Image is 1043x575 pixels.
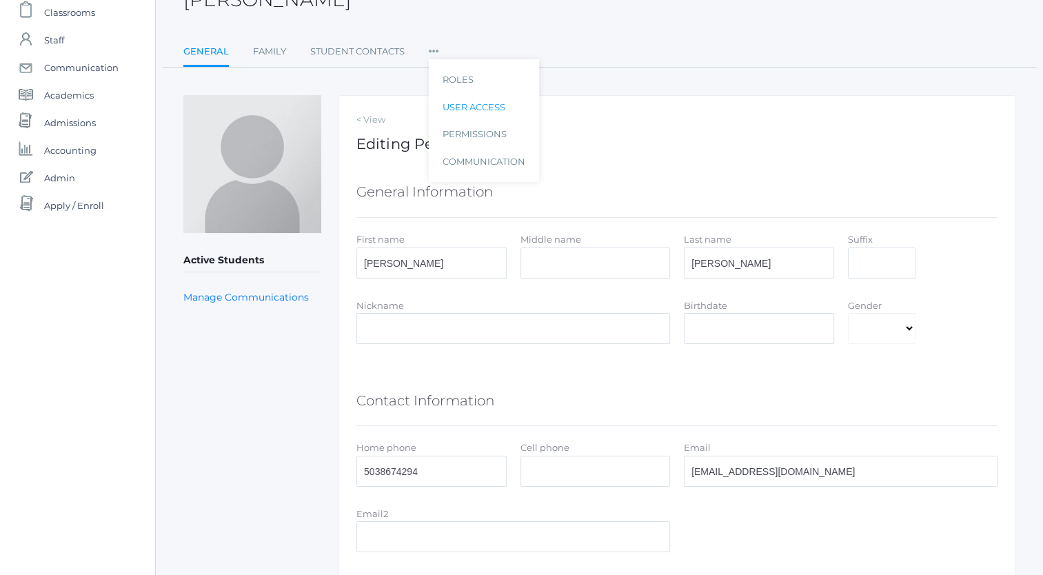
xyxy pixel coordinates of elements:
[44,109,96,137] span: Admissions
[44,26,64,54] span: Staff
[356,508,388,519] label: Email2
[356,389,494,412] h5: Contact Information
[183,38,229,68] a: General
[356,113,998,127] a: < View
[356,234,405,245] label: First name
[684,300,727,311] label: Birthdate
[520,442,569,453] label: Cell phone
[443,148,525,176] a: Communication
[848,234,873,245] label: Suffix
[44,164,75,192] span: Admin
[684,234,731,245] label: Last name
[310,38,405,65] a: Student Contacts
[183,290,309,305] a: Manage Communications
[356,442,416,453] label: Home phone
[44,81,94,109] span: Academics
[44,54,119,81] span: Communication
[684,442,711,453] label: Email
[520,234,581,245] label: Middle name
[183,95,321,233] img: Michael Lehman
[253,38,286,65] a: Family
[848,300,882,311] label: Gender
[44,137,97,164] span: Accounting
[183,249,321,272] h5: Active Students
[356,136,998,152] h1: Editing Person
[443,94,525,121] a: User Access
[443,121,525,148] a: Permissions
[356,180,493,203] h5: General Information
[443,66,525,94] a: Roles
[44,192,104,219] span: Apply / Enroll
[356,300,404,311] label: Nickname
